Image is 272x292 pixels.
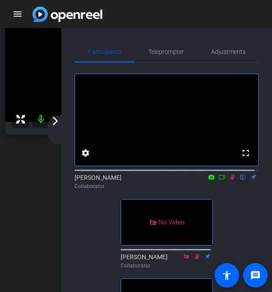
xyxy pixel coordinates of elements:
mat-icon: accessibility [222,270,232,281]
mat-icon: arrow_forward_ios [50,116,61,126]
span: Teleprompter [148,49,184,55]
mat-icon: flip [238,173,248,181]
div: Collaborator [121,262,213,270]
img: app logo [32,7,102,22]
div: [PERSON_NAME] [121,253,213,270]
span: Adjustments [211,49,246,55]
mat-icon: fullscreen [240,148,251,158]
div: Collaborator [75,182,259,190]
span: No Video [158,218,184,226]
span: Participants [88,49,122,55]
mat-icon: message [250,270,261,281]
mat-icon: menu [12,9,23,19]
mat-icon: settings [80,148,91,158]
div: [PERSON_NAME] [75,173,259,190]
